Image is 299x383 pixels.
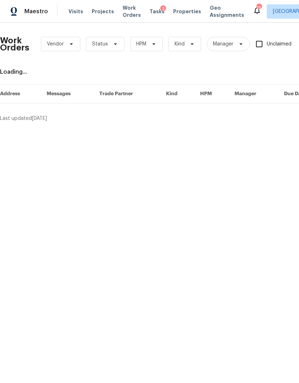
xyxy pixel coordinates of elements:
[94,84,161,103] th: Trade Partner
[229,84,278,103] th: Manager
[213,40,233,48] span: Manager
[92,40,108,48] span: Status
[210,4,244,19] span: Geo Assignments
[68,8,83,15] span: Visits
[24,8,48,15] span: Maestro
[32,116,47,121] span: [DATE]
[194,84,229,103] th: HPM
[175,40,185,48] span: Kind
[41,84,94,103] th: Messages
[136,40,146,48] span: HPM
[160,84,194,103] th: Kind
[160,5,166,13] div: 3
[92,8,114,15] span: Projects
[173,8,201,15] span: Properties
[123,4,141,19] span: Work Orders
[256,4,261,11] div: 25
[149,9,165,14] span: Tasks
[267,40,291,48] span: Unclaimed
[47,40,64,48] span: Vendor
